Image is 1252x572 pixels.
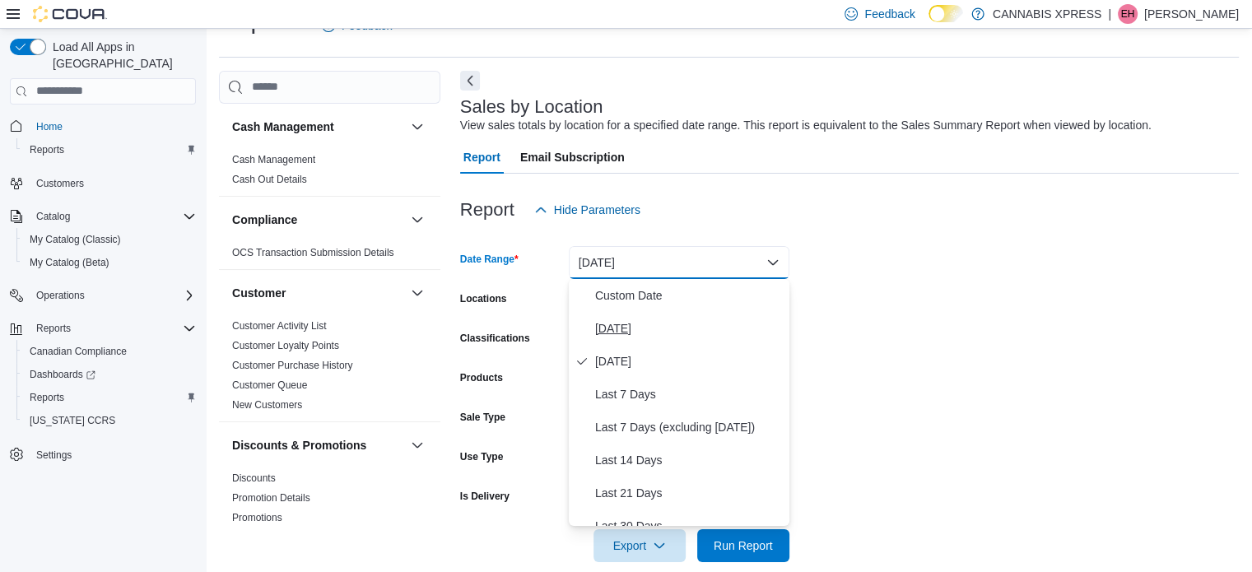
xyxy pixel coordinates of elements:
button: [US_STATE] CCRS [16,409,202,432]
a: Customers [30,174,91,193]
label: Locations [460,292,507,305]
label: Is Delivery [460,490,510,503]
button: Hide Parameters [528,193,647,226]
button: Customers [3,171,202,195]
span: [DATE] [595,319,783,338]
label: Use Type [460,450,503,463]
span: EH [1121,4,1135,24]
div: Compliance [219,243,440,269]
a: New Customers [232,399,302,411]
h3: Customer [232,285,286,301]
div: Cash Management [219,150,440,196]
a: My Catalog (Classic) [23,230,128,249]
button: My Catalog (Beta) [16,251,202,274]
a: Cash Out Details [232,174,307,185]
span: Last 21 Days [595,483,783,503]
span: Promotion Details [232,491,310,505]
a: Reports [23,388,71,407]
div: Customer [219,316,440,421]
span: Customers [36,177,84,190]
span: Reports [30,143,64,156]
button: Catalog [30,207,77,226]
span: Home [36,120,63,133]
span: Custom Date [595,286,783,305]
button: Next [460,71,480,91]
span: Reports [23,388,196,407]
a: Customer Loyalty Points [232,340,339,351]
span: Catalog [36,210,70,223]
span: Hide Parameters [554,202,640,218]
span: Dark Mode [929,22,929,23]
span: Export [603,529,676,562]
span: Reports [23,140,196,160]
button: Reports [3,317,202,340]
div: Select listbox [569,279,789,526]
a: Reports [23,140,71,160]
span: Customer Loyalty Points [232,339,339,352]
span: Last 30 Days [595,516,783,536]
span: My Catalog (Classic) [30,233,121,246]
a: Settings [30,445,78,465]
button: Canadian Compliance [16,340,202,363]
h3: Cash Management [232,119,334,135]
button: [DATE] [569,246,789,279]
span: Catalog [30,207,196,226]
a: Promotions [232,512,282,523]
span: Customer Purchase History [232,359,353,372]
a: Canadian Compliance [23,342,133,361]
span: Settings [36,449,72,462]
a: My Catalog (Beta) [23,253,116,272]
span: Canadian Compliance [23,342,196,361]
span: Customers [30,173,196,193]
h3: Discounts & Promotions [232,437,366,453]
nav: Complex example [10,108,196,509]
button: Cash Management [407,117,427,137]
label: Classifications [460,332,530,345]
label: Sale Type [460,411,505,424]
span: Cash Out Details [232,173,307,186]
button: Operations [30,286,91,305]
span: Home [30,116,196,137]
span: Reports [30,391,64,404]
p: [PERSON_NAME] [1144,4,1239,24]
button: Settings [3,442,202,466]
button: Discounts & Promotions [407,435,427,455]
button: Home [3,114,202,138]
span: Reports [30,319,196,338]
a: Customer Queue [232,379,307,391]
span: Run Report [714,537,773,554]
button: Customer [407,283,427,303]
span: Feedback [864,6,915,22]
button: Compliance [232,212,404,228]
button: Reports [30,319,77,338]
span: New Customers [232,398,302,412]
span: My Catalog (Classic) [23,230,196,249]
span: Promotions [232,511,282,524]
button: Compliance [407,210,427,230]
span: Last 14 Days [595,450,783,470]
span: OCS Transaction Submission Details [232,246,394,259]
a: Cash Management [232,154,315,165]
input: Dark Mode [929,5,963,22]
span: Customer Queue [232,379,307,392]
label: Products [460,371,503,384]
span: Report [463,141,500,174]
a: Promotion Details [232,492,310,504]
span: Dashboards [30,368,95,381]
span: Cash Management [232,153,315,166]
span: Operations [36,289,85,302]
span: [US_STATE] CCRS [30,414,115,427]
a: Home [30,117,69,137]
span: Canadian Compliance [30,345,127,358]
span: My Catalog (Beta) [30,256,109,269]
label: Date Range [460,253,519,266]
button: Reports [16,138,202,161]
p: CANNABIS XPRESS [993,4,1101,24]
button: Export [593,529,686,562]
p: | [1108,4,1111,24]
button: Run Report [697,529,789,562]
a: Customer Purchase History [232,360,353,371]
button: Catalog [3,205,202,228]
a: [US_STATE] CCRS [23,411,122,430]
span: Washington CCRS [23,411,196,430]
